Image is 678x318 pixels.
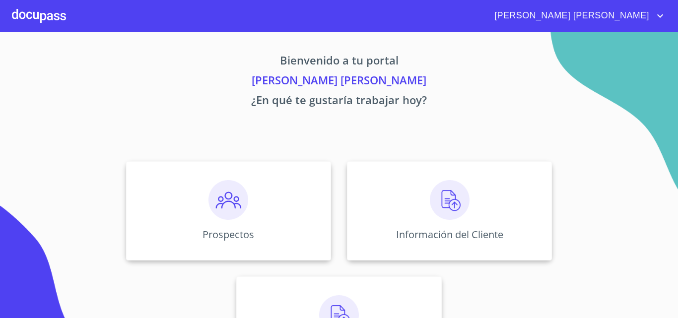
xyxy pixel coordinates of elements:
p: Información del Cliente [396,228,503,241]
p: Prospectos [203,228,254,241]
button: account of current user [487,8,666,24]
img: prospectos.png [208,180,248,220]
img: carga.png [430,180,470,220]
p: [PERSON_NAME] [PERSON_NAME] [33,72,645,92]
p: ¿En qué te gustaría trabajar hoy? [33,92,645,112]
p: Bienvenido a tu portal [33,52,645,72]
span: [PERSON_NAME] [PERSON_NAME] [487,8,654,24]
